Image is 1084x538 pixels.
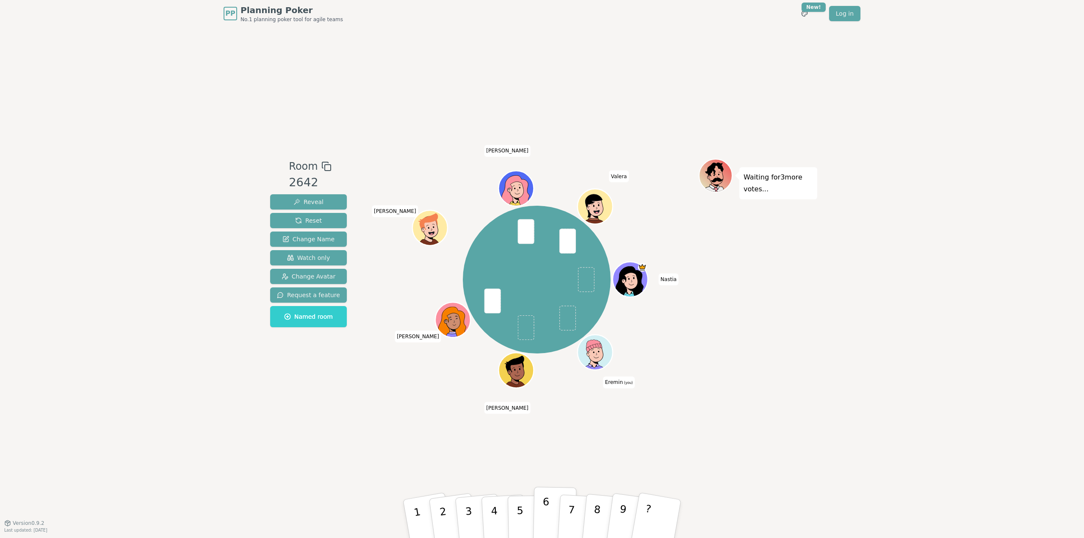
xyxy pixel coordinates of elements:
span: (you) [623,381,633,385]
span: Click to change your name [609,171,629,182]
button: Request a feature [270,287,347,303]
button: New! [797,6,812,21]
span: PP [225,8,235,19]
button: Version0.9.2 [4,520,44,527]
button: Click to change your avatar [578,336,611,369]
span: Change Name [282,235,335,243]
button: Reset [270,213,347,228]
button: Reveal [270,194,347,210]
span: Named room [284,312,333,321]
button: Change Name [270,232,347,247]
span: Click to change your name [484,402,531,414]
span: Room [289,159,318,174]
span: Click to change your name [484,145,531,157]
span: Click to change your name [658,273,679,285]
span: Planning Poker [241,4,343,16]
a: PPPlanning PokerNo.1 planning poker tool for agile teams [224,4,343,23]
button: Change Avatar [270,269,347,284]
span: Reset [295,216,322,225]
p: Waiting for 3 more votes... [744,171,813,195]
span: No.1 planning poker tool for agile teams [241,16,343,23]
span: Watch only [287,254,330,262]
a: Log in [829,6,860,21]
button: Watch only [270,250,347,265]
span: Click to change your name [395,331,441,342]
span: Request a feature [277,291,340,299]
span: Last updated: [DATE] [4,528,47,532]
span: Change Avatar [282,272,336,281]
div: New! [802,3,826,12]
span: Reveal [293,198,324,206]
span: Nastia is the host [638,263,647,272]
span: Version 0.9.2 [13,520,44,527]
div: 2642 [289,174,331,191]
span: Click to change your name [603,377,635,389]
button: Named room [270,306,347,327]
span: Click to change your name [372,205,418,217]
